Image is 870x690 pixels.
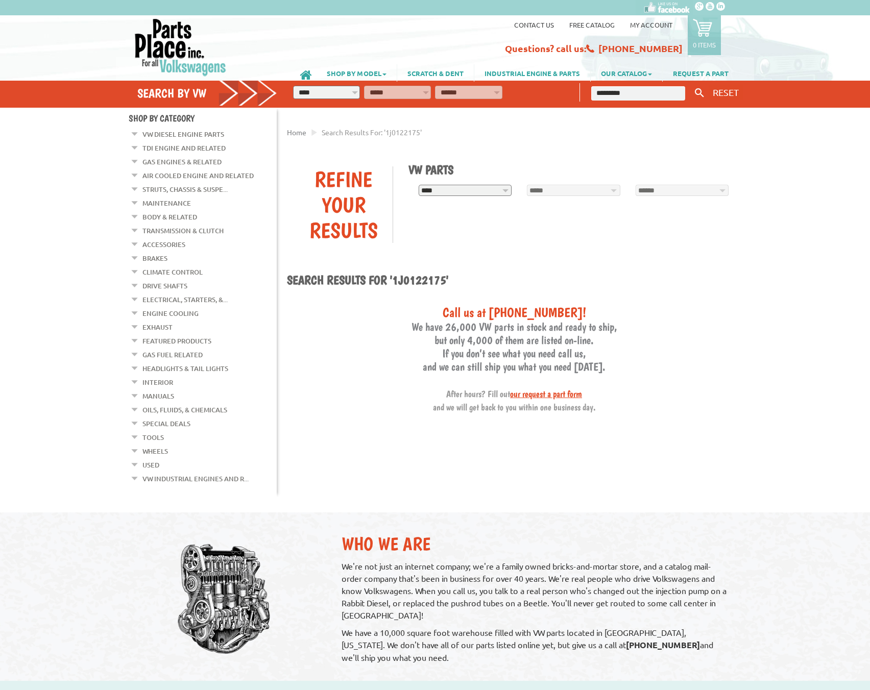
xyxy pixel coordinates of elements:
[142,417,190,430] a: Special Deals
[342,533,731,555] h2: Who We Are
[322,128,422,137] span: Search results for: '1j0122175'
[317,64,397,82] a: SHOP BY MODEL
[342,626,731,663] p: We have a 10,000 square foot warehouse filled with VW parts located in [GEOGRAPHIC_DATA], [US_STA...
[142,155,222,168] a: Gas Engines & Related
[591,64,662,82] a: OUR CATALOG
[397,64,474,82] a: SCRATCH & DENT
[510,388,582,399] a: our request a part form
[142,334,211,348] a: Featured Products
[688,15,721,55] a: 0 items
[142,389,174,403] a: Manuals
[713,87,739,97] span: RESET
[342,560,731,621] p: We're not just an internet company; we're a family owned bricks-and-mortar store, and a catalog m...
[287,304,741,413] h3: We have 26,000 VW parts in stock and ready to ship, but only 4,000 of them are listed on-line. If...
[137,86,277,101] h4: Search by VW
[663,64,739,82] a: REQUEST A PART
[142,210,197,224] a: Body & Related
[142,238,185,251] a: Accessories
[443,304,586,320] span: Call us at [PHONE_NUMBER]!
[295,166,393,243] div: Refine Your Results
[142,293,228,306] a: Electrical, Starters, &...
[142,307,199,320] a: Engine Cooling
[142,252,167,265] a: Brakes
[142,279,187,292] a: Drive Shafts
[433,388,596,412] span: After hours? Fill out and we will get back to you within one business day.
[142,431,164,444] a: Tools
[142,362,228,375] a: Headlights & Tail Lights
[142,128,224,141] a: VW Diesel Engine Parts
[142,265,203,279] a: Climate Control
[142,403,227,416] a: Oils, Fluids, & Chemicals
[514,20,554,29] a: Contact us
[626,639,700,650] strong: [PHONE_NUMBER]
[142,445,168,458] a: Wheels
[142,321,173,334] a: Exhaust
[129,113,277,124] h4: Shop By Category
[709,85,743,100] button: RESET
[142,348,203,361] a: Gas Fuel Related
[142,183,228,196] a: Struts, Chassis & Suspe...
[134,18,227,77] img: Parts Place Inc!
[142,472,249,485] a: VW Industrial Engines and R...
[693,40,716,49] p: 0 items
[142,458,159,472] a: Used
[142,196,191,210] a: Maintenance
[142,224,224,237] a: Transmission & Clutch
[630,20,672,29] a: My Account
[287,128,306,137] a: Home
[142,141,226,155] a: TDI Engine and Related
[142,169,254,182] a: Air Cooled Engine and Related
[287,273,741,289] h1: Search results for '1j0122175'
[408,162,734,177] h1: VW Parts
[474,64,590,82] a: INDUSTRIAL ENGINE & PARTS
[142,376,173,389] a: Interior
[569,20,615,29] a: Free Catalog
[692,85,707,102] button: Keyword Search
